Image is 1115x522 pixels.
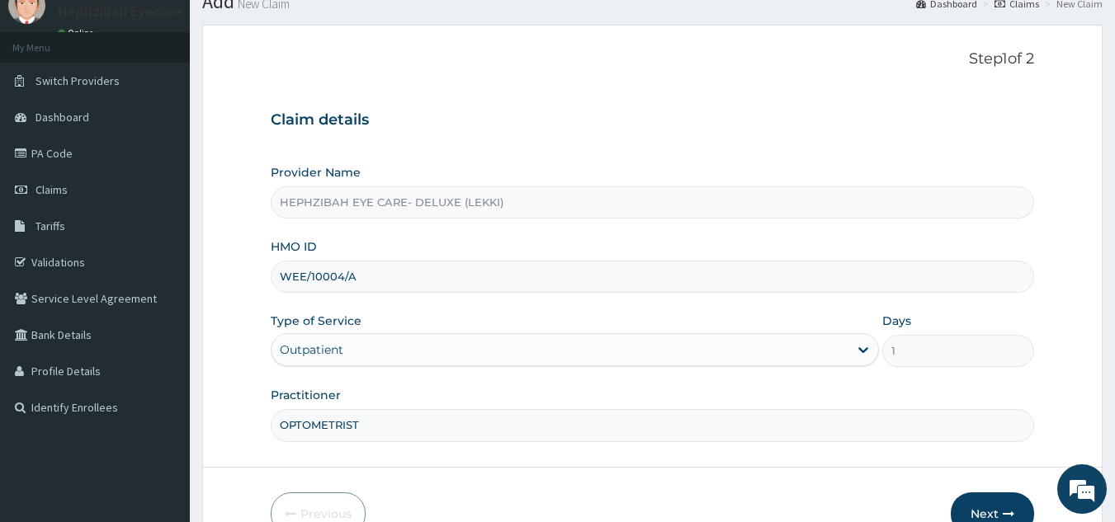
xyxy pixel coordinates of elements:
img: d_794563401_company_1708531726252_794563401 [31,82,67,124]
textarea: Type your message and hit 'Enter' [8,347,314,405]
span: Claims [35,182,68,197]
label: Practitioner [271,387,341,403]
label: Provider Name [271,164,361,181]
div: Chat with us now [86,92,277,114]
div: Outpatient [280,341,343,358]
label: HMO ID [271,238,317,255]
span: Dashboard [35,110,89,125]
label: Type of Service [271,313,361,329]
div: Minimize live chat window [271,8,310,48]
p: Step 1 of 2 [271,50,1035,68]
h3: Claim details [271,111,1035,129]
input: Enter HMO ID [271,261,1035,293]
p: Hephzibah Eyecare [58,4,182,19]
span: We're online! [96,156,228,322]
span: Switch Providers [35,73,120,88]
a: Online [58,27,97,39]
input: Enter Name [271,409,1035,441]
span: Tariffs [35,219,65,233]
label: Days [882,313,911,329]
